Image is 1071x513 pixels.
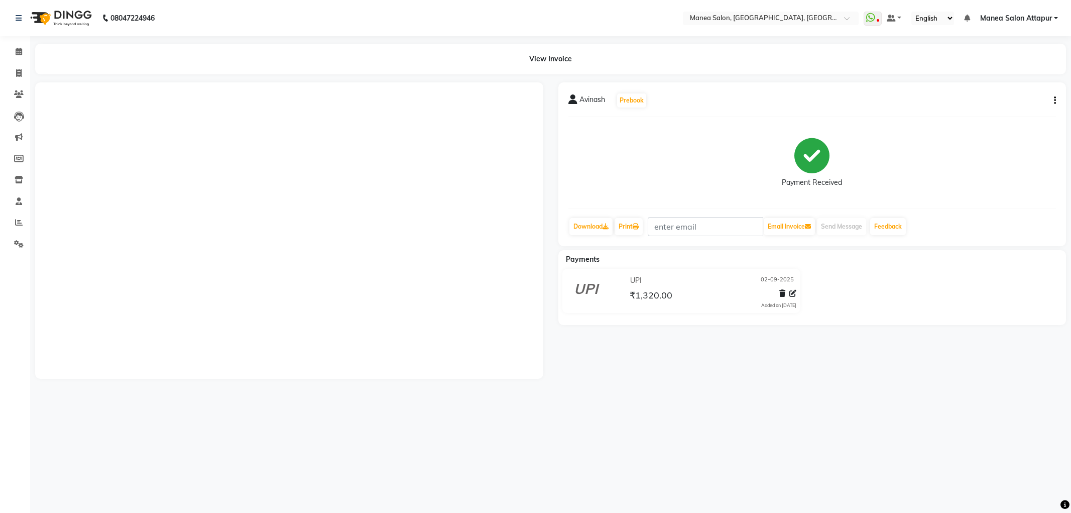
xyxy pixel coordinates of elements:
[817,218,866,235] button: Send Message
[980,13,1052,24] span: Manea Salon Attapur
[617,93,646,108] button: Prebook
[630,289,672,303] span: ₹1,320.00
[26,4,94,32] img: logo
[782,177,842,188] div: Payment Received
[110,4,155,32] b: 08047224946
[764,218,815,235] button: Email Invoice
[761,275,794,286] span: 02-09-2025
[648,217,763,236] input: enter email
[761,302,796,309] div: Added on [DATE]
[569,218,613,235] a: Download
[35,44,1066,74] div: View Invoice
[630,275,642,286] span: UPI
[870,218,906,235] a: Feedback
[566,255,600,264] span: Payments
[615,218,643,235] a: Print
[579,94,605,109] span: Avinash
